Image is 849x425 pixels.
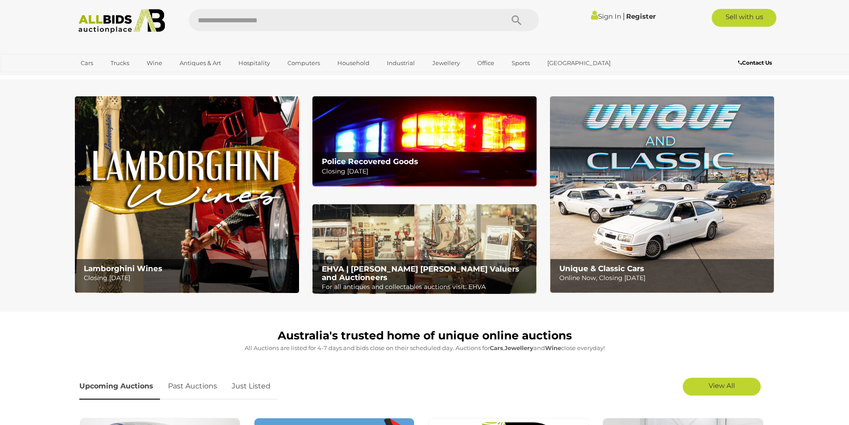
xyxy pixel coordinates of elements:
a: [GEOGRAPHIC_DATA] [541,56,616,70]
a: Lamborghini Wines Lamborghini Wines Closing [DATE] [75,96,299,293]
strong: Cars [490,344,503,351]
p: All Auctions are listed for 4-7 days and bids close on their scheduled day. Auctions for , and cl... [79,343,770,353]
b: Contact Us [738,59,772,66]
a: Trucks [105,56,135,70]
a: Jewellery [427,56,466,70]
button: Search [494,9,539,31]
a: Past Auctions [161,373,224,400]
b: Police Recovered Goods [322,157,418,166]
a: Upcoming Auctions [79,373,160,400]
a: Antiques & Art [174,56,227,70]
a: Sports [506,56,536,70]
a: Industrial [381,56,421,70]
p: Closing [DATE] [84,272,294,284]
img: EHVA | Evans Hastings Valuers and Auctioneers [312,204,537,294]
img: Police Recovered Goods [312,96,537,186]
strong: Jewellery [504,344,533,351]
b: Unique & Classic Cars [559,264,644,273]
img: Allbids.com.au [74,9,170,33]
b: EHVA | [PERSON_NAME] [PERSON_NAME] Valuers and Auctioneers [322,264,519,282]
h1: Australia's trusted home of unique online auctions [79,330,770,342]
p: For all antiques and collectables auctions visit: EHVA [322,281,532,293]
a: Wine [141,56,168,70]
a: Sign In [591,12,621,21]
b: Lamborghini Wines [84,264,162,273]
span: View All [709,381,735,390]
p: Online Now, Closing [DATE] [559,272,769,284]
a: Police Recovered Goods Police Recovered Goods Closing [DATE] [312,96,537,186]
img: Unique & Classic Cars [550,96,774,293]
a: Contact Us [738,58,774,68]
span: | [623,11,625,21]
a: EHVA | Evans Hastings Valuers and Auctioneers EHVA | [PERSON_NAME] [PERSON_NAME] Valuers and Auct... [312,204,537,294]
a: Just Listed [225,373,277,400]
a: Sell with us [712,9,776,27]
a: Hospitality [233,56,276,70]
a: View All [683,378,761,396]
img: Lamborghini Wines [75,96,299,293]
p: Closing [DATE] [322,166,532,177]
a: Register [626,12,656,21]
a: Cars [75,56,99,70]
a: Computers [282,56,326,70]
a: Household [332,56,375,70]
a: Unique & Classic Cars Unique & Classic Cars Online Now, Closing [DATE] [550,96,774,293]
a: Office [472,56,500,70]
strong: Wine [545,344,561,351]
